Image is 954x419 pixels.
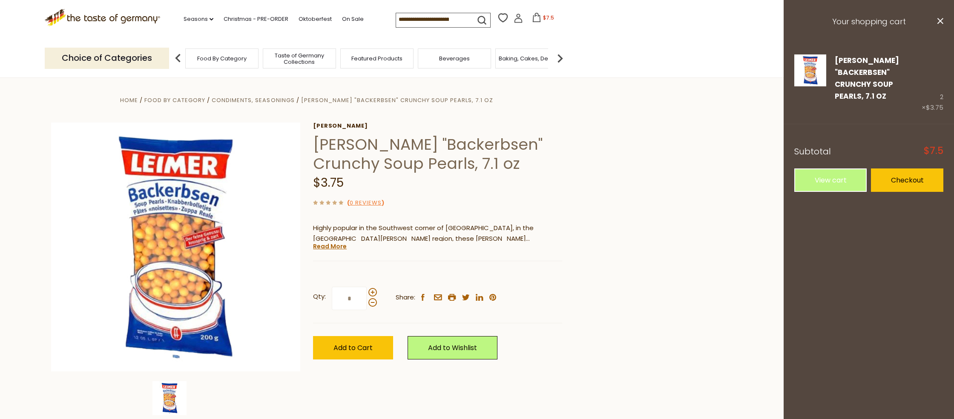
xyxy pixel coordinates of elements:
[835,55,899,102] a: [PERSON_NAME] "Backerbsen" Crunchy Soup Pearls, 7.1 oz
[313,291,326,302] strong: Qty:
[924,146,943,156] span: $7.5
[794,145,831,157] span: Subtotal
[212,96,294,104] a: Condiments, Seasonings
[439,55,470,62] a: Beverages
[184,14,213,24] a: Seasons
[922,54,943,114] div: 2 ×
[926,103,943,112] span: $3.75
[543,14,554,21] span: $7.5
[224,14,288,24] a: Christmas - PRE-ORDER
[350,199,382,208] a: 0 Reviews
[313,174,344,191] span: $3.75
[351,55,402,62] a: Featured Products
[301,96,493,104] a: [PERSON_NAME] "Backerbsen" Crunchy Soup Pearls, 7.1 oz
[197,55,247,62] a: Food By Category
[342,14,364,24] a: On Sale
[144,96,205,104] a: Food By Category
[871,168,943,192] a: Checkout
[794,168,867,192] a: View cart
[552,50,569,67] img: next arrow
[499,55,565,62] a: Baking, Cakes, Desserts
[794,54,826,86] img: Leimer Backerbsen Soup Cracker Pearls
[299,14,332,24] a: Oktoberfest
[120,96,138,104] a: Home
[525,13,561,26] button: $7.5
[313,123,562,129] a: [PERSON_NAME]
[333,343,373,353] span: Add to Cart
[313,242,347,251] a: Read More
[408,336,497,359] a: Add to Wishlist
[396,292,415,303] span: Share:
[313,336,393,359] button: Add to Cart
[152,381,187,415] img: Leimer Backerbsen Soup Cracker Pearls
[313,223,562,244] p: Highly popular in the Southwest corner of [GEOGRAPHIC_DATA], in the [GEOGRAPHIC_DATA][PERSON_NAME...
[51,123,300,371] img: Leimer Backerbsen Soup Cracker Pearls
[313,135,562,173] h1: [PERSON_NAME] "Backerbsen" Crunchy Soup Pearls, 7.1 oz
[265,52,333,65] a: Taste of Germany Collections
[45,48,169,68] p: Choice of Categories
[170,50,187,67] img: previous arrow
[347,199,384,207] span: ( )
[332,287,367,310] input: Qty:
[794,54,826,114] a: Leimer Backerbsen Soup Cracker Pearls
